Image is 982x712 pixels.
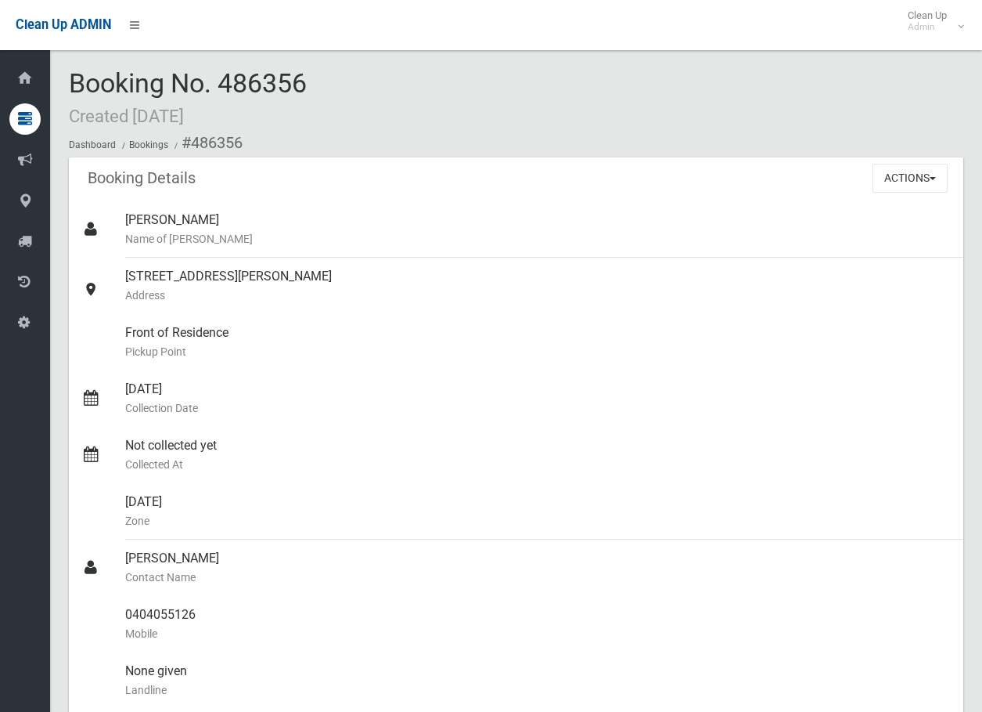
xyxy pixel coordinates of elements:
[125,258,951,314] div: [STREET_ADDRESS][PERSON_NAME]
[125,427,951,483] div: Not collected yet
[125,540,951,596] div: [PERSON_NAME]
[125,399,951,417] small: Collection Date
[125,230,951,248] small: Name of [PERSON_NAME]
[125,370,951,427] div: [DATE]
[171,128,243,157] li: #486356
[129,139,168,150] a: Bookings
[125,511,951,530] small: Zone
[900,9,962,33] span: Clean Up
[125,286,951,305] small: Address
[125,455,951,474] small: Collected At
[872,164,948,193] button: Actions
[16,17,111,32] span: Clean Up ADMIN
[908,21,947,33] small: Admin
[125,568,951,587] small: Contact Name
[69,163,214,193] header: Booking Details
[125,342,951,361] small: Pickup Point
[69,139,116,150] a: Dashboard
[125,681,951,699] small: Landline
[125,596,951,652] div: 0404055126
[125,624,951,643] small: Mobile
[125,201,951,258] div: [PERSON_NAME]
[125,314,951,370] div: Front of Residence
[125,652,951,709] div: None given
[69,67,307,128] span: Booking No. 486356
[125,483,951,540] div: [DATE]
[69,106,184,126] small: Created [DATE]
